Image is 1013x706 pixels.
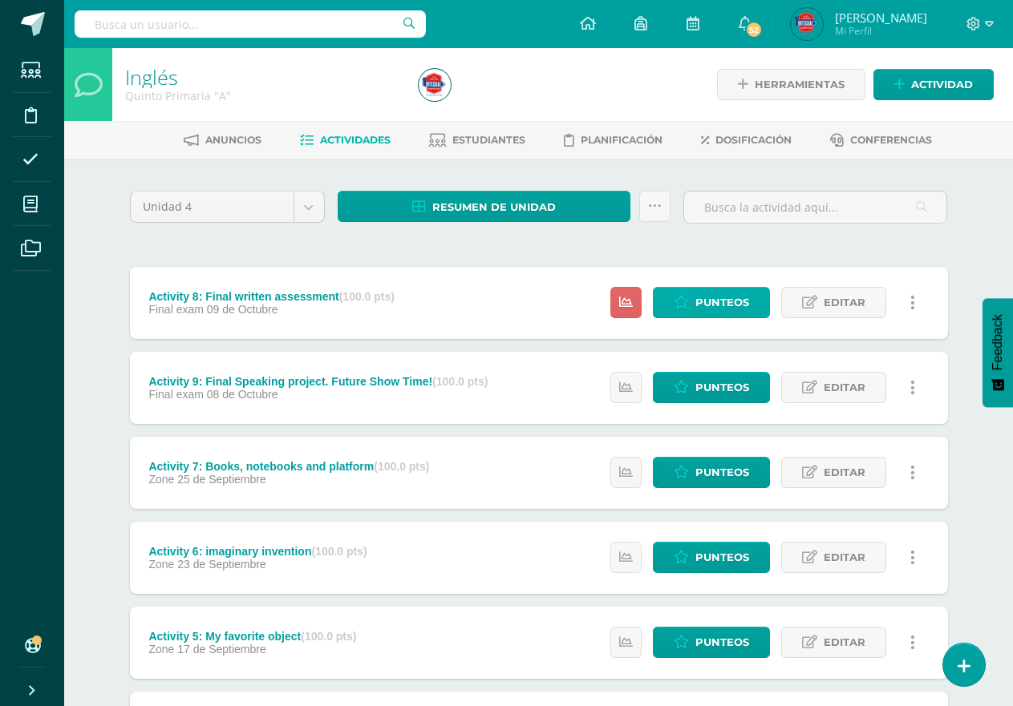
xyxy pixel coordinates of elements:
a: Planificación [564,127,663,153]
span: Punteos [695,373,749,402]
span: 17 de Septiembre [177,643,266,656]
strong: (100.0 pts) [311,545,367,558]
img: c7ca351e00f228542fd9924f6080dc91.png [791,8,823,40]
span: Dosificación [715,134,792,146]
span: Zone [148,643,174,656]
a: Actividades [300,127,391,153]
button: Feedback - Mostrar encuesta [983,298,1013,407]
strong: (100.0 pts) [301,630,356,643]
span: Anuncios [205,134,261,146]
span: Punteos [695,627,749,657]
span: Feedback [991,314,1005,370]
span: Resumen de unidad [432,192,556,222]
span: Editar [824,543,865,572]
span: Unidad 4 [143,192,282,222]
span: 08 de Octubre [207,388,278,401]
a: Inglés [125,63,178,91]
h1: Inglés [125,66,399,88]
a: Punteos [653,287,770,318]
span: Editar [824,373,865,402]
a: Punteos [653,542,770,573]
a: Actividad [873,69,994,100]
span: Final exam [148,303,203,316]
a: Herramientas [717,69,865,100]
a: Anuncios [184,127,261,153]
span: Zone [148,558,174,571]
strong: (100.0 pts) [339,290,395,303]
strong: (100.0 pts) [432,375,488,388]
div: Activity 9: Final Speaking project. Future Show Time! [148,375,488,388]
strong: (100.0 pts) [374,460,429,473]
div: Activity 8: Final written assessment [148,290,395,303]
span: Zone [148,473,174,486]
div: Activity 6: imaginary invention [148,545,367,558]
span: [PERSON_NAME] [835,10,927,26]
div: Activity 7: Books, notebooks and platform [148,460,429,473]
a: Punteos [653,627,770,658]
span: Estudiantes [452,134,525,146]
span: 52 [745,21,763,38]
span: 25 de Septiembre [177,473,266,486]
a: Dosificación [701,127,792,153]
a: Estudiantes [429,127,525,153]
input: Busca un usuario... [75,10,426,38]
span: Actividades [320,134,391,146]
a: Punteos [653,372,770,403]
span: Punteos [695,288,749,317]
span: Herramientas [755,70,845,99]
span: Planificación [581,134,663,146]
a: Unidad 4 [131,192,324,222]
img: c7ca351e00f228542fd9924f6080dc91.png [419,69,451,101]
input: Busca la actividad aquí... [684,192,946,223]
span: Actividad [911,70,973,99]
span: 09 de Octubre [207,303,278,316]
div: Quinto Primaria 'A' [125,88,399,103]
div: Activity 5: My favorite object [148,630,356,643]
a: Conferencias [830,127,932,153]
span: Punteos [695,458,749,487]
span: 23 de Septiembre [177,558,266,571]
a: Punteos [653,457,770,488]
span: Mi Perfil [835,24,927,38]
a: Resumen de unidad [338,191,631,222]
span: Editar [824,458,865,487]
span: Conferencias [850,134,932,146]
span: Editar [824,627,865,657]
span: Editar [824,288,865,317]
span: Final exam [148,388,203,401]
span: Punteos [695,543,749,572]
